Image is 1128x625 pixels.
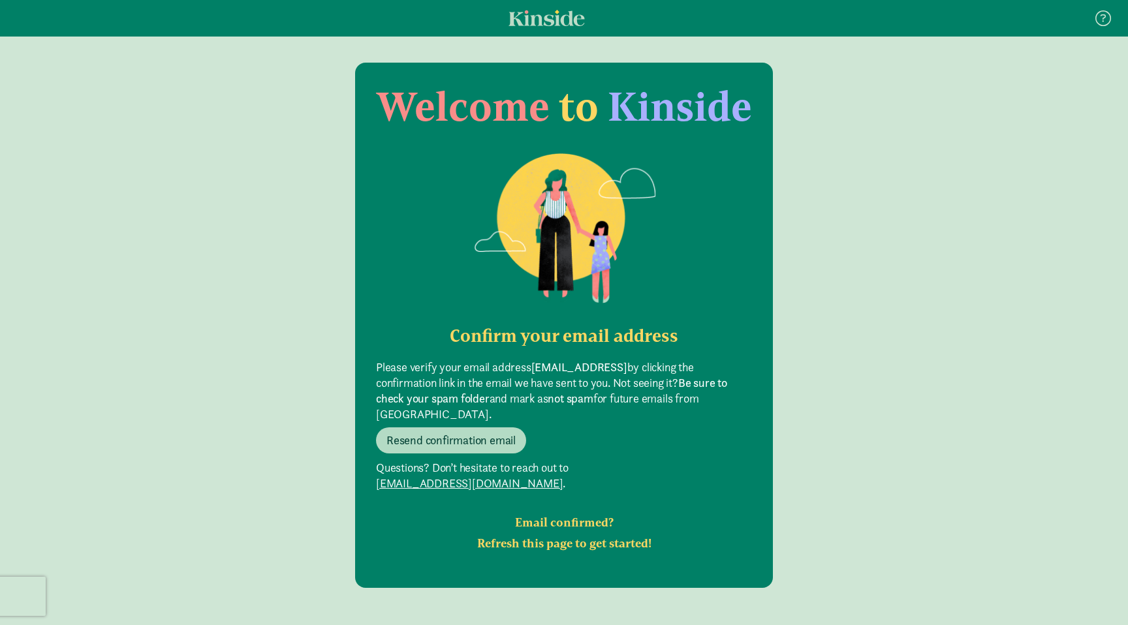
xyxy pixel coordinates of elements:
span: Welcome [377,82,550,131]
a: [EMAIL_ADDRESS][DOMAIN_NAME] [376,476,563,491]
span: Resend confirmation email [386,433,516,448]
p: Questions? Don’t hesitate to reach out to . [376,460,752,491]
h2: Confirm your email address [376,326,752,346]
a: Kinside [509,10,585,26]
h2: Email confirmed? Refresh this page to get started! [376,512,752,554]
b: Be sure to check your spam folder [376,375,727,406]
span: Kinside [608,82,752,131]
b: not spam [548,391,593,406]
button: Resend confirmation email [376,427,526,453]
b: [EMAIL_ADDRESS] [531,359,627,374]
p: Please verify your email address by clicking the confirmation link in the email we have sent to y... [376,359,752,422]
span: to [559,82,599,131]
